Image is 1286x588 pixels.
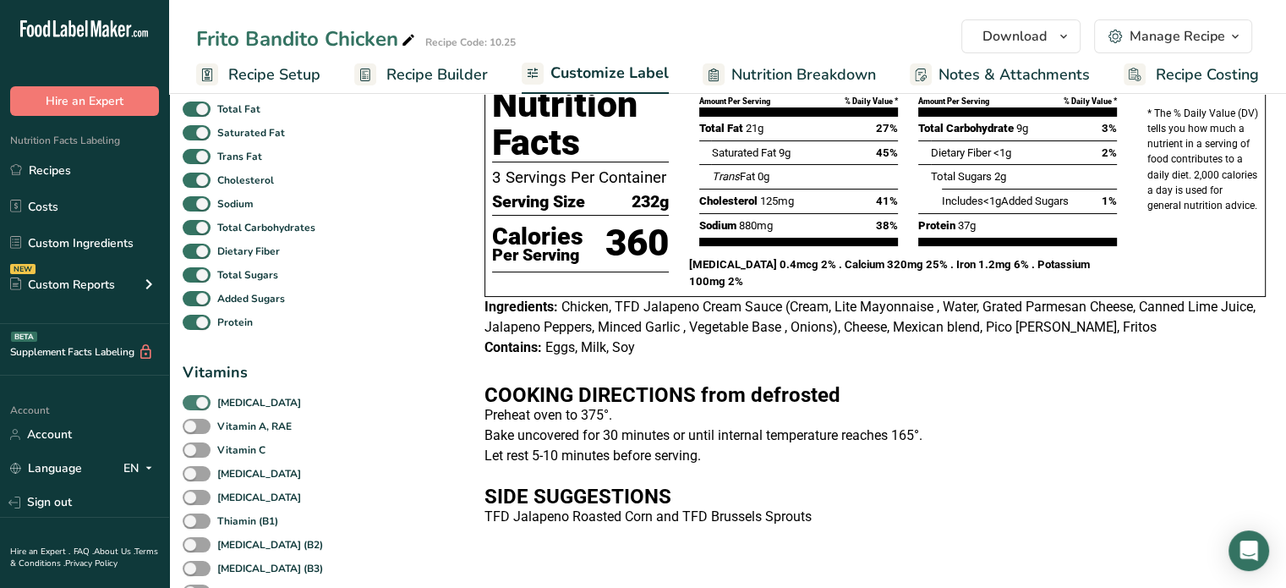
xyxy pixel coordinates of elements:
[74,546,94,558] a: FAQ .
[492,224,583,250] p: Calories
[711,170,739,183] i: Trans
[183,361,328,384] div: Vitamins
[217,537,323,552] b: [MEDICAL_DATA] (B2)
[217,125,285,140] b: Saturated Fat
[10,86,159,116] button: Hire an Expert
[217,196,254,212] b: Sodium
[484,486,1266,507] h2: SIDE SUGGESTIONS
[217,442,265,458] b: Vitamin C
[492,190,585,215] span: Serving Size
[731,63,876,86] span: Nutrition Breakdown
[1124,56,1259,94] a: Recipe Costing
[1102,193,1117,210] span: 1%
[217,102,260,117] b: Total Fat
[492,166,669,190] p: 3 Servings Per Container
[550,62,669,85] span: Customize Label
[876,120,898,137] span: 27%
[994,170,1006,183] span: 2g
[11,332,37,342] div: BETA
[876,145,898,162] span: 45%
[484,446,1266,466] p: Let rest 5-10 minutes before serving.
[217,315,253,330] b: Protein
[739,219,773,232] span: 880mg
[484,299,1256,335] span: Chicken, TFD Jalapeno Cream Sauce (Cream, Lite Mayonnaise , Water, Grated Parmesan Cheese, Canned...
[1094,19,1252,53] button: Manage Recipe
[217,267,278,283] b: Total Sugars
[484,507,1266,527] p: TFD Jalapeno Roasted Corn and TFD Brussels Sprouts
[699,96,770,107] div: Amount Per Serving
[711,170,754,183] span: Fat
[876,217,898,234] span: 38%
[982,26,1047,47] span: Download
[217,419,292,434] b: Vitamin A, RAE
[425,35,516,50] div: Recipe Code: 10.25
[605,216,669,272] p: 360
[217,561,323,576] b: [MEDICAL_DATA] (B3)
[217,514,278,529] b: Thiamin (B1)
[918,219,955,232] span: Protein
[983,195,1001,207] span: <1g
[703,56,876,94] a: Nutrition Breakdown
[778,146,790,159] span: 9g
[484,405,1266,426] p: Preheat oven to 375°.
[545,339,635,355] span: Eggs, Milk, Soy
[1130,26,1225,47] div: Manage Recipe
[632,190,669,215] span: 232g
[522,54,669,95] a: Customize Label
[228,63,320,86] span: Recipe Setup
[1147,106,1258,213] p: * The % Daily Value (DV) tells you how much a nutrient in a serving of food contributes to a dail...
[931,170,992,183] span: Total Sugars
[217,490,301,505] b: [MEDICAL_DATA]
[760,195,794,207] span: 125mg
[484,385,1266,405] h2: COOKING DIRECTIONS from defrosted
[94,546,134,558] a: About Us .
[65,558,118,569] a: Privacy Policy
[961,19,1081,53] button: Download
[10,264,36,274] div: NEW
[10,546,158,569] a: Terms & Conditions .
[1064,96,1117,107] div: % Daily Value *
[1156,63,1259,86] span: Recipe Costing
[217,395,301,410] b: [MEDICAL_DATA]
[484,339,542,355] span: Contains:
[217,291,285,306] b: Added Sugars
[876,193,898,210] span: 41%
[711,146,775,159] span: Saturated Fat
[484,426,1266,446] p: Bake uncovered for 30 minutes or until internal temperature reaches 165°.
[939,63,1090,86] span: Notes & Attachments
[10,276,115,294] div: Custom Reports
[1102,120,1117,137] span: 3%
[942,195,1069,207] span: Includes Added Sugars
[993,146,1011,159] span: <1g
[918,96,989,107] div: Amount Per Serving
[492,85,669,162] h1: Nutrition Facts
[484,299,558,315] span: Ingredients:
[196,56,320,94] a: Recipe Setup
[746,122,763,135] span: 21g
[354,56,488,94] a: Recipe Builder
[217,220,315,235] b: Total Carbohydrates
[958,219,976,232] span: 37g
[196,24,419,54] div: Frito Bandito Chicken
[699,122,743,135] span: Total Fat
[217,244,280,259] b: Dietary Fiber
[10,546,70,558] a: Hire an Expert .
[931,146,991,159] span: Dietary Fiber
[918,122,1014,135] span: Total Carbohydrate
[1016,122,1028,135] span: 9g
[492,249,583,262] p: Per Serving
[217,173,274,188] b: Cholesterol
[845,96,898,107] div: % Daily Value *
[123,459,159,479] div: EN
[699,195,758,207] span: Cholesterol
[1229,530,1269,571] div: Open Intercom Messenger
[1102,145,1117,162] span: 2%
[910,56,1090,94] a: Notes & Attachments
[217,149,262,164] b: Trans Fat
[689,256,1127,290] p: [MEDICAL_DATA] 0.4mcg 2% . Calcium 320mg 25% . Iron 1.2mg 6% . Potassium 100mg 2%
[757,170,769,183] span: 0g
[386,63,488,86] span: Recipe Builder
[10,453,82,483] a: Language
[217,466,301,481] b: [MEDICAL_DATA]
[699,219,736,232] span: Sodium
